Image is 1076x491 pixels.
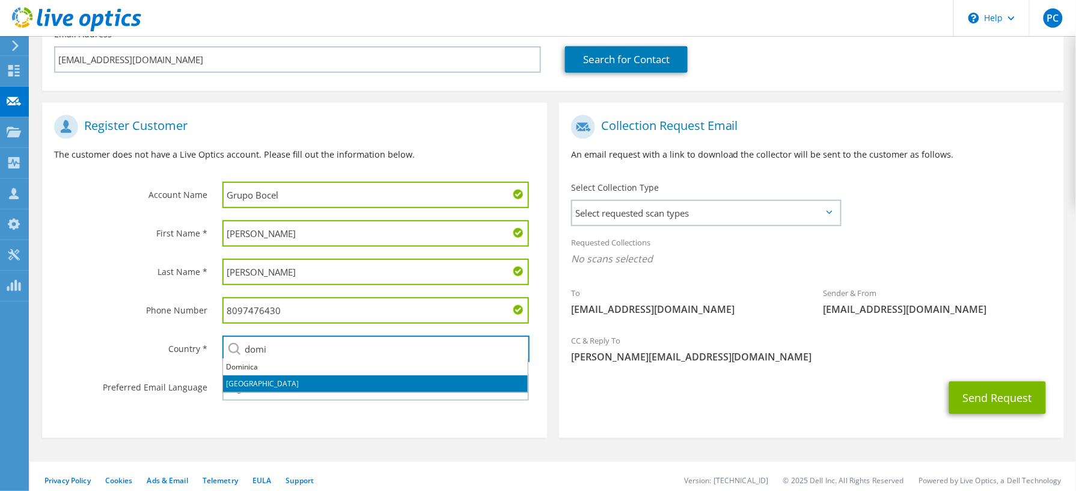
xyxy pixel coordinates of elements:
span: PC [1044,8,1063,28]
p: The customer does not have a Live Optics account. Please fill out the information below. [54,148,535,161]
svg: \n [968,13,979,23]
a: EULA [252,475,271,486]
li: [GEOGRAPHIC_DATA] [223,375,528,392]
span: [EMAIL_ADDRESS][DOMAIN_NAME] [571,303,799,316]
div: CC & Reply To [559,328,1064,369]
span: No scans selected [571,252,1052,265]
button: Send Request [949,381,1046,414]
span: [PERSON_NAME][EMAIL_ADDRESS][DOMAIN_NAME] [571,350,1052,363]
label: Preferred Email Language [54,374,207,394]
p: An email request with a link to download the collector will be sent to the customer as follows. [571,148,1052,161]
h1: Register Customer [54,115,529,139]
span: [EMAIL_ADDRESS][DOMAIN_NAME] [824,303,1052,316]
label: Last Name * [54,259,207,278]
a: Cookies [105,475,133,486]
div: To [559,280,812,322]
a: Telemetry [203,475,238,486]
a: Search for Contact [565,46,688,73]
div: Requested Collections [559,230,1064,274]
a: Privacy Policy [44,475,91,486]
label: First Name * [54,220,207,239]
span: Select requested scan types [572,201,840,225]
h1: Collection Request Email [571,115,1046,139]
a: Support [286,475,314,486]
li: Version: [TECHNICAL_ID] [684,475,769,486]
a: Ads & Email [147,475,188,486]
label: Account Name [54,182,207,201]
div: Sender & From [812,280,1064,322]
label: Phone Number [54,297,207,317]
li: Powered by Live Optics, a Dell Technology [919,475,1062,486]
li: Dominica [223,359,528,375]
label: Country * [54,336,207,355]
li: © 2025 Dell Inc. All Rights Reserved [783,475,904,486]
label: Select Collection Type [571,182,659,194]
